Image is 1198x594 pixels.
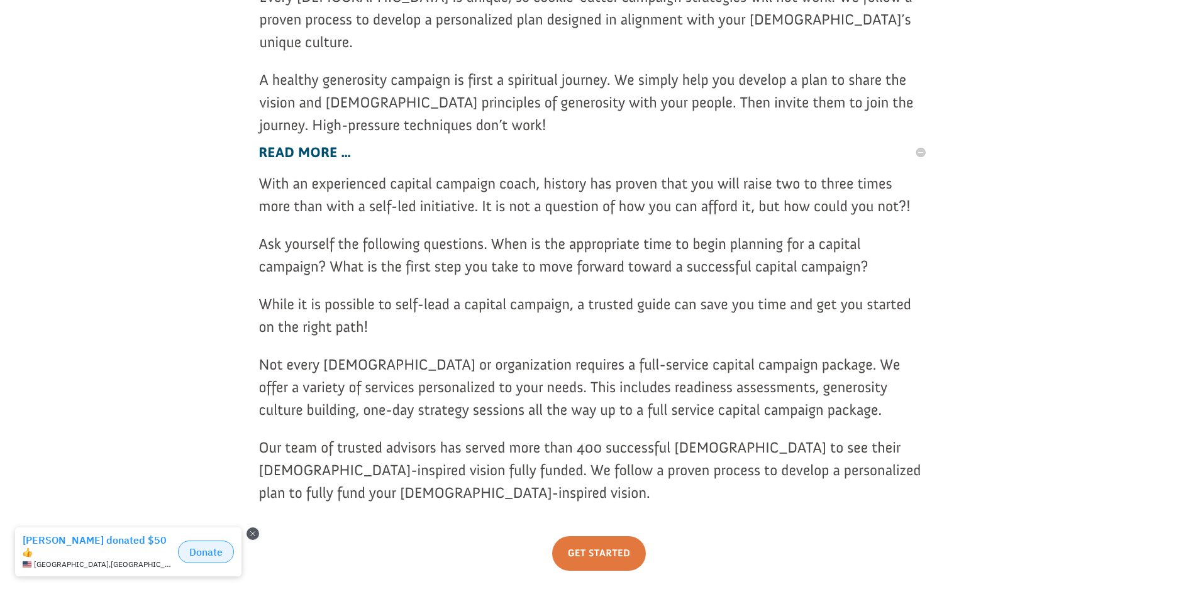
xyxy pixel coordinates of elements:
span: [GEOGRAPHIC_DATA] , [GEOGRAPHIC_DATA] [34,39,173,48]
span: With an experienced capital campaign coach, history has proven that you will raise two to three t... [259,175,911,216]
a: Get started [552,536,646,571]
img: US.png [23,39,31,48]
span: Ask yourself the following questions. When is the appropriate time to begin planning for a capita... [259,235,868,276]
div: [PERSON_NAME] donated $50 [23,13,173,38]
span: Our team of trusted advisors has served more than 400 successful [DEMOGRAPHIC_DATA] to see their ... [259,439,921,502]
span: While it is possible to self-lead a capital campaign, a trusted guide can save you time and get y... [259,295,912,336]
h5: Read More ... [259,144,926,160]
button: Close dialog [247,6,259,19]
img: emoji thumbsUp [23,26,33,36]
button: Donate [178,19,234,42]
span: A healthy generosity campaign is first a spiritual journey. We simply help you develop a plan to ... [260,71,914,135]
span: Not every [DEMOGRAPHIC_DATA] or organization requires a full-service capital campaign package. We... [259,356,901,419]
